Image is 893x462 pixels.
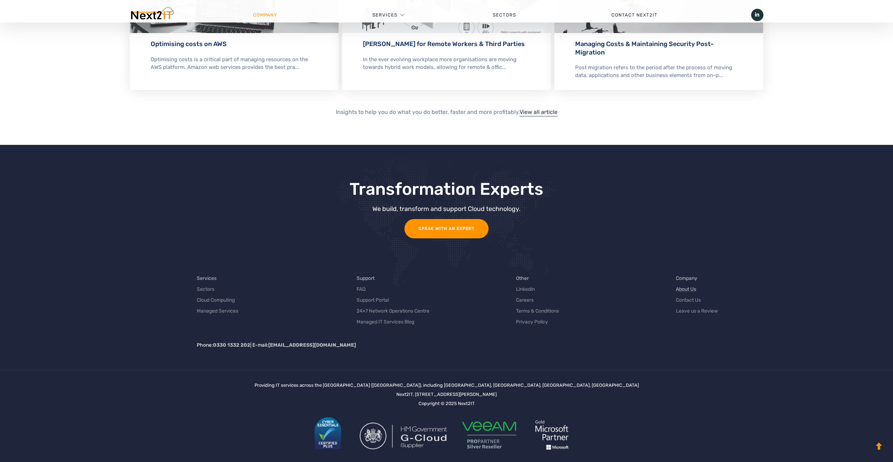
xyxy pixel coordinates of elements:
[459,421,519,449] img: veeam-silver-propartner-510.png
[151,40,318,48] h2: Optimising costs on AWS
[575,40,742,57] h2: Managing Costs & Maintaining Security Post-Migration
[357,285,365,293] a: FAQ
[575,64,742,79] div: Post migration refers to the period after the process of moving data, applications and other busi...
[516,275,529,282] a: Other
[197,307,238,315] a: Managed Services
[151,56,318,71] div: Optimising costs is a critical part of managing resources on the AWS platform. Amazon web service...
[268,342,356,348] a: [EMAIL_ADDRESS][DOMAIN_NAME]
[197,296,235,304] a: Cloud Computing
[372,5,397,26] a: Services
[516,285,535,293] a: Linkedin
[516,307,559,315] a: Terms & Conditions
[520,109,558,115] a: View all article
[237,206,656,212] div: We build, transform and support Cloud technology.
[363,56,530,71] div: In the ever evolving workplace more organisations are moving towards hybrid work models, allowing...
[404,219,489,238] a: Speak with an Expert
[445,5,564,26] a: Sectors
[676,296,701,304] a: Contact Us
[130,7,174,23] img: Next2IT
[213,342,250,348] a: 0330 1332 202
[360,423,448,449] img: G-cloud-supplier-logo.png
[676,275,697,282] a: Company
[315,417,341,449] img: cyberessentials_certification-mark-plus_colour.png
[197,285,214,293] a: Sectors
[676,285,696,293] a: About Us
[197,275,216,282] a: Services
[516,318,548,326] a: Privacy Policy
[564,5,705,26] a: Contact Next2IT
[130,108,763,117] p: Insights to help you do what you do better, faster and more profitably.
[237,180,656,199] h3: Transformation Experts
[357,296,389,304] a: Support Portal
[357,275,375,282] a: Support
[676,307,718,315] a: Leave us a Review
[357,307,429,315] a: 24×7 Network Operations Centre
[526,410,578,460] img: logo-whi.png
[357,318,414,326] a: Managed IT Services Blog
[254,381,639,460] div: Providing IT services across the [GEOGRAPHIC_DATA] ([GEOGRAPHIC_DATA]), including [GEOGRAPHIC_DAT...
[197,341,830,349] p: Phone: | E-mail:
[363,40,530,48] h2: [PERSON_NAME] for Remote Workers & Third Parties
[516,296,534,304] a: Careers
[206,5,325,26] a: Company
